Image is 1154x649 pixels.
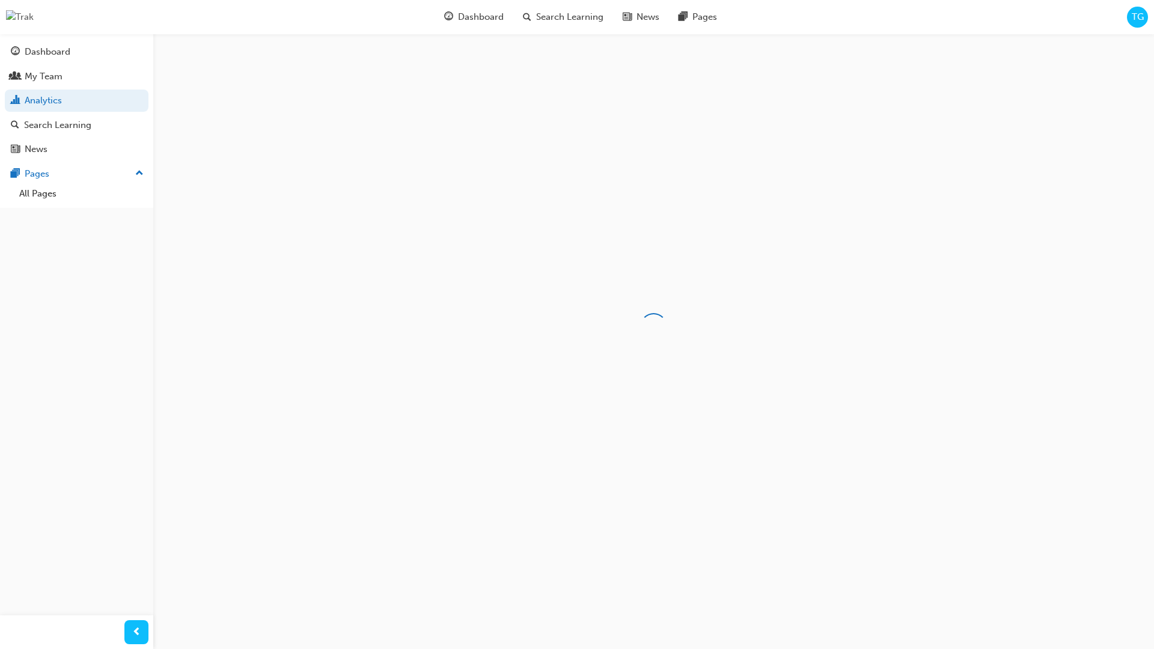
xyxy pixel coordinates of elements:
[14,184,148,203] a: All Pages
[5,90,148,112] a: Analytics
[623,10,632,25] span: news-icon
[11,72,20,82] span: people-icon
[25,70,63,84] div: My Team
[11,169,20,180] span: pages-icon
[132,625,141,640] span: prev-icon
[458,10,504,24] span: Dashboard
[1127,7,1148,28] button: TG
[444,10,453,25] span: guage-icon
[6,10,34,24] img: Trak
[11,96,20,106] span: chart-icon
[435,5,513,29] a: guage-iconDashboard
[513,5,613,29] a: search-iconSearch Learning
[25,142,47,156] div: News
[536,10,603,24] span: Search Learning
[523,10,531,25] span: search-icon
[5,138,148,160] a: News
[25,45,70,59] div: Dashboard
[5,163,148,185] button: Pages
[5,41,148,63] a: Dashboard
[5,114,148,136] a: Search Learning
[135,166,144,181] span: up-icon
[24,118,91,132] div: Search Learning
[637,10,659,24] span: News
[669,5,727,29] a: pages-iconPages
[11,120,19,131] span: search-icon
[11,144,20,155] span: news-icon
[5,38,148,163] button: DashboardMy TeamAnalyticsSearch LearningNews
[5,66,148,88] a: My Team
[679,10,688,25] span: pages-icon
[1132,10,1144,24] span: TG
[25,167,49,181] div: Pages
[11,47,20,58] span: guage-icon
[613,5,669,29] a: news-iconNews
[692,10,717,24] span: Pages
